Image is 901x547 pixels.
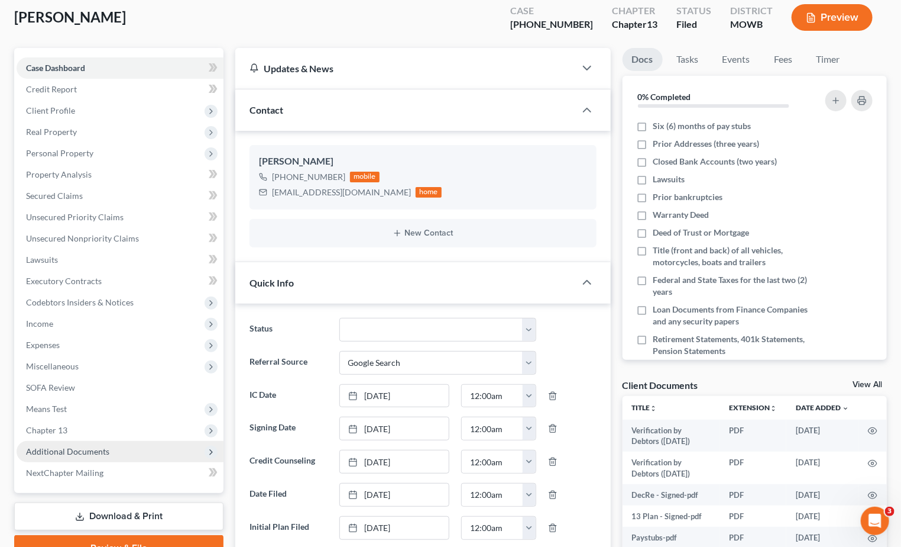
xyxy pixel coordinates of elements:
span: Lawsuits [653,173,685,185]
iframe: Intercom live chat [861,507,889,535]
div: Chapter [612,18,657,31]
div: [PHONE_NUMBER] [510,18,593,31]
strong: 0% Completed [638,92,691,102]
span: Lawsuits [26,255,58,265]
span: Federal and State Taxes for the last two (2) years [653,274,811,298]
span: Executory Contracts [26,276,102,286]
span: Quick Info [249,277,294,288]
label: IC Date [244,384,333,408]
label: Initial Plan Filed [244,516,333,540]
div: [PHONE_NUMBER] [272,171,345,183]
div: [PERSON_NAME] [259,155,587,169]
a: Download & Print [14,503,223,530]
a: NextChapter Mailing [17,462,223,484]
span: Client Profile [26,105,75,115]
a: [DATE] [340,417,449,440]
span: Income [26,318,53,329]
a: [DATE] [340,385,449,407]
td: PDF [719,506,786,527]
span: Deed of Trust or Mortgage [653,227,750,239]
span: Prior bankruptcies [653,191,723,203]
span: Chapter 13 [26,425,67,435]
div: District [730,4,773,18]
a: SOFA Review [17,377,223,398]
td: Verification by Debtors ([DATE]) [623,452,720,484]
td: Verification by Debtors ([DATE]) [623,420,720,452]
label: Referral Source [244,351,333,375]
td: PDF [719,420,786,452]
div: Updates & News [249,62,561,75]
a: Events [713,48,760,71]
a: Case Dashboard [17,57,223,79]
td: DecRe - Signed-pdf [623,484,720,506]
div: Chapter [612,4,657,18]
a: View All [853,381,882,389]
button: Preview [792,4,873,31]
input: -- : -- [462,417,523,440]
input: -- : -- [462,484,523,506]
span: Unsecured Priority Claims [26,212,124,222]
td: [DATE] [786,506,858,527]
a: Secured Claims [17,185,223,207]
span: Property Analysis [26,169,92,179]
input: -- : -- [462,451,523,473]
span: Codebtors Insiders & Notices [26,297,134,307]
span: 3 [885,507,894,516]
td: [DATE] [786,452,858,484]
span: [PERSON_NAME] [14,8,126,25]
span: Title (front and back) of all vehicles, motorcycles, boats and trailers [653,244,811,268]
a: Extensionunfold_more [729,403,777,412]
span: Credit Report [26,84,77,94]
a: Executory Contracts [17,271,223,292]
div: home [416,187,442,198]
i: expand_more [842,405,849,412]
i: unfold_more [650,405,657,412]
div: Client Documents [623,379,698,391]
a: [DATE] [340,517,449,539]
span: Warranty Deed [653,209,709,221]
a: [DATE] [340,484,449,506]
label: Date Filed [244,483,333,507]
span: SOFA Review [26,382,75,392]
a: Docs [623,48,663,71]
div: Filed [676,18,711,31]
a: Tasks [667,48,708,71]
a: Lawsuits [17,249,223,271]
span: Real Property [26,127,77,137]
a: Titleunfold_more [632,403,657,412]
span: Personal Property [26,148,93,158]
a: Credit Report [17,79,223,100]
td: 13 Plan - Signed-pdf [623,506,720,527]
a: Unsecured Nonpriority Claims [17,228,223,249]
span: 13 [647,18,657,30]
span: Closed Bank Accounts (two years) [653,156,777,168]
span: Six (6) months of pay stubs [653,120,751,132]
a: Date Added expand_more [796,403,849,412]
a: [DATE] [340,451,449,473]
span: Retirement Statements, 401k Statements, Pension Statements [653,333,811,357]
span: Means Test [26,404,67,414]
div: MOWB [730,18,773,31]
div: mobile [350,172,380,182]
a: Unsecured Priority Claims [17,207,223,228]
span: Additional Documents [26,446,109,456]
span: Secured Claims [26,191,83,201]
td: PDF [719,452,786,484]
a: Property Analysis [17,164,223,185]
span: Miscellaneous [26,361,79,371]
a: Timer [807,48,850,71]
a: Fees [764,48,802,71]
label: Signing Date [244,417,333,440]
td: [DATE] [786,484,858,506]
span: NextChapter Mailing [26,468,103,478]
span: Unsecured Nonpriority Claims [26,233,139,243]
span: Contact [249,104,283,115]
div: Case [510,4,593,18]
span: Case Dashboard [26,63,85,73]
div: Status [676,4,711,18]
input: -- : -- [462,385,523,407]
td: [DATE] [786,420,858,452]
button: New Contact [259,229,587,238]
span: Expenses [26,340,60,350]
span: Loan Documents from Finance Companies and any security papers [653,304,811,327]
